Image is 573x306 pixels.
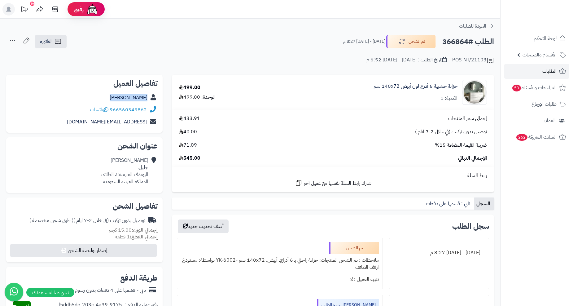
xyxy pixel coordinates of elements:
img: 1746709299-1702541934053-68567865785768-1000x1000-90x90.jpg [462,80,487,105]
span: ( طرق شحن مخصصة ) [29,217,73,224]
a: 966560345862 [110,106,147,113]
div: تنبيه العميل : لا [181,273,379,286]
a: تحديثات المنصة [16,3,32,17]
a: واتساب [90,106,108,113]
span: المراجعات والأسئلة [512,83,557,92]
strong: إجمالي الوزن: [132,226,158,234]
span: الفاتورة [40,38,53,45]
div: [PERSON_NAME] جليل، الرويدف العارمية٢، الطائف المملكة العربية السعودية [101,157,148,185]
div: توصيل بدون تركيب (في خلال 2-7 ايام ) [29,217,145,224]
span: ضريبة القيمة المضافة 15% [435,142,487,149]
button: إصدار بوليصة الشحن [10,244,157,257]
h2: الطلب #366864 [442,35,494,48]
span: إجمالي سعر المنتجات [448,115,487,122]
a: خزانة خشبية 6 أدرج لون أبيض 140x72 سم [374,83,457,90]
span: السلات المتروكة [516,133,557,141]
img: logo-2.png [531,5,567,18]
h2: طريقة الدفع [120,274,158,282]
span: الطلبات [542,67,557,76]
a: السلات المتروكة262 [504,130,569,144]
span: رفيق [74,6,84,13]
div: الكمية: 1 [440,95,457,102]
small: 1 قطعة [115,233,158,241]
h3: سجل الطلب [452,223,489,230]
div: 10 [30,2,34,6]
a: شارك رابط السلة نفسها مع عميل آخر [295,179,371,187]
span: 433.91 [179,115,200,122]
button: تم الشحن [386,35,436,48]
span: العملاء [544,116,556,125]
div: تم الشحن [329,242,379,254]
a: السجل [474,197,494,210]
a: لوحة التحكم [504,31,569,46]
div: ملاحظات : تم الشحن المنتجات: خزانة راحتي بـ 6 أدراج, أبيض, ‎140x72 سم‏ -YK-6002 بواسطة: مستودع ار... [181,254,379,273]
h2: تفاصيل العميل [11,80,158,87]
span: شارك رابط السلة نفسها مع عميل آخر [304,180,371,187]
span: لوحة التحكم [534,34,557,43]
span: 262 [516,134,528,141]
div: POS-NT/21103 [452,56,494,64]
a: المراجعات والأسئلة53 [504,80,569,95]
a: العودة للطلبات [459,22,494,30]
a: الطلبات [504,64,569,79]
a: [EMAIL_ADDRESS][DOMAIN_NAME] [67,118,147,126]
a: الفاتورة [35,35,67,48]
a: تابي : قسمها على دفعات [423,197,474,210]
span: توصيل بدون تركيب (في خلال 2-7 ايام ) [415,128,487,135]
a: [PERSON_NAME] [110,94,147,101]
div: [DATE] - [DATE] 8:27 م [393,247,485,259]
div: تابي - قسّمها على 4 دفعات بدون رسوم ولا فوائد [58,287,146,294]
h2: عنوان الشحن [11,142,158,150]
span: الأقسام والمنتجات [523,51,557,59]
span: 545.00 [179,155,200,162]
span: الإجمالي النهائي [458,155,487,162]
small: [DATE] - [DATE] 8:27 م [343,38,385,45]
a: العملاء [504,113,569,128]
a: طلبات الإرجاع [504,97,569,112]
span: 71.09 [179,142,197,149]
div: الوحدة: 499.00 [179,94,216,101]
div: تاريخ الطلب : [DATE] - [DATE] 6:52 م [366,56,447,64]
span: طلبات الإرجاع [531,100,557,109]
h2: تفاصيل الشحن [11,202,158,210]
div: رابط السلة [174,172,492,179]
strong: إجمالي القطع: [130,233,158,241]
img: ai-face.png [86,3,98,16]
div: 499.00 [179,84,200,91]
span: 40.00 [179,128,197,135]
small: 15.00 كجم [109,226,158,234]
button: أضف تحديث جديد [178,220,229,233]
span: العودة للطلبات [459,22,486,30]
span: 53 [512,84,521,91]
